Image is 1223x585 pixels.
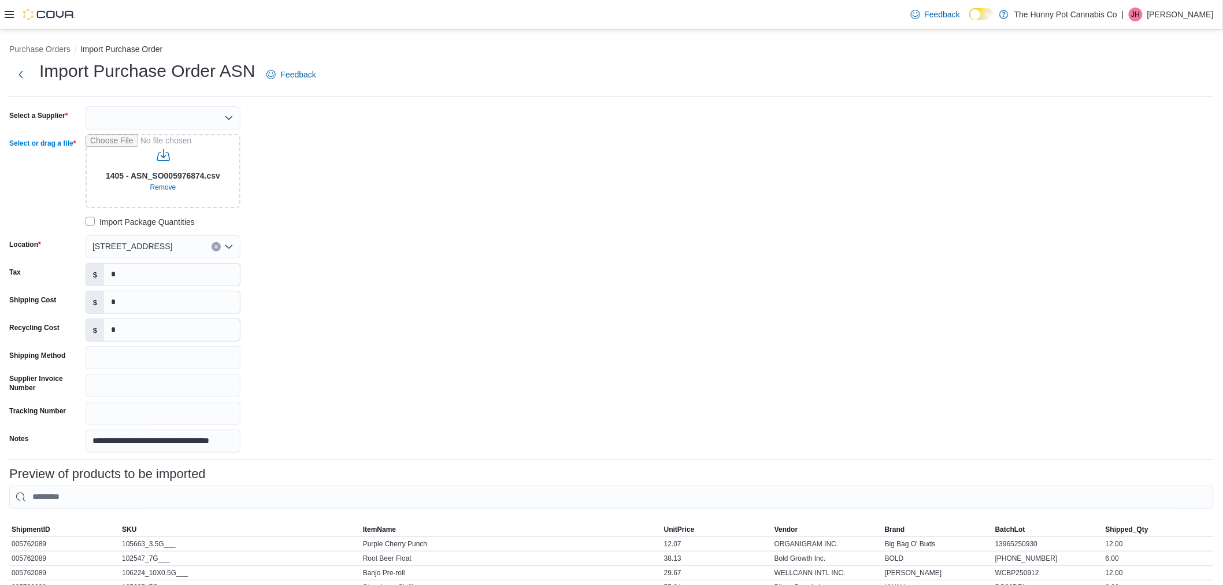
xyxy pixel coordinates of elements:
span: Feedback [280,69,316,80]
label: Supplier Invoice Number [9,374,81,393]
span: BatchLot [995,525,1025,534]
button: ItemName [361,523,662,536]
div: WCBP250912 [993,566,1103,580]
p: | [1122,8,1124,21]
label: Shipping Cost [9,295,56,305]
button: Purchase Orders [9,45,71,54]
div: 102547_7G___ [120,551,361,565]
div: Jesse Hughes [1129,8,1143,21]
input: Use aria labels when no actual label is in use [86,134,240,208]
span: JH [1132,8,1140,21]
button: Import Purchase Order [80,45,162,54]
img: Cova [23,9,75,20]
label: Notes [9,434,28,443]
span: Remove [150,183,176,192]
label: Tax [9,268,21,277]
div: ORGANIGRAM INC. [772,537,883,551]
a: Feedback [906,3,965,26]
span: SKU [122,525,136,534]
div: 6.00 [1103,551,1214,565]
div: 13965250930 [993,537,1103,551]
span: Vendor [774,525,798,534]
label: $ [86,291,104,313]
div: Root Beer Float [361,551,662,565]
p: [PERSON_NAME] [1147,8,1214,21]
button: BatchLot [993,523,1103,536]
div: Purple Cherry Punch [361,537,662,551]
button: Clear selected files [146,180,181,194]
label: Import Package Quantities [86,215,195,229]
div: 12.07 [662,537,772,551]
input: Dark Mode [969,8,994,20]
div: Big Bag O' Buds [883,537,993,551]
button: Open list of options [224,113,234,123]
div: 005762089 [9,537,120,551]
button: ShipmentID [9,523,120,536]
h1: Import Purchase Order ASN [39,60,255,83]
label: Location [9,240,41,249]
div: [PERSON_NAME] [883,566,993,580]
label: $ [86,319,104,341]
nav: An example of EuiBreadcrumbs [9,43,1214,57]
div: 005762089 [9,566,120,580]
button: Brand [883,523,993,536]
label: Shipping Method [9,351,65,360]
button: Clear input [212,242,221,251]
div: 29.67 [662,566,772,580]
label: Recycling Cost [9,323,60,332]
div: Bold Growth Inc. [772,551,883,565]
div: [PHONE_NUMBER] [993,551,1103,565]
div: WELLCANN INTL INC. [772,566,883,580]
div: 38.13 [662,551,772,565]
h3: Preview of products to be imported [9,467,206,481]
div: 106224_10X0.5G___ [120,566,361,580]
button: UnitPrice [662,523,772,536]
button: Shipped_Qty [1103,523,1214,536]
span: UnitPrice [664,525,695,534]
span: Shipped_Qty [1106,525,1148,534]
div: 005762089 [9,551,120,565]
span: ShipmentID [12,525,50,534]
span: [STREET_ADDRESS] [92,239,172,253]
button: SKU [120,523,361,536]
a: Feedback [262,63,320,86]
span: Dark Mode [969,20,970,21]
input: This is a search bar. As you type, the results lower in the page will automatically filter. [9,486,1214,509]
div: 12.00 [1103,566,1214,580]
div: 105663_3.5G___ [120,537,361,551]
button: Next [9,63,32,86]
label: Tracking Number [9,406,66,416]
button: Open list of options [224,242,234,251]
label: Select or drag a file [9,139,76,148]
span: Brand [885,525,905,534]
span: ItemName [363,525,396,534]
p: The Hunny Pot Cannabis Co [1014,8,1117,21]
div: 12.00 [1103,537,1214,551]
button: Vendor [772,523,883,536]
label: Select a Supplier [9,111,68,120]
label: $ [86,264,104,286]
span: Feedback [925,9,960,20]
div: Banjo Pre-roll [361,566,662,580]
div: BOLD [883,551,993,565]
